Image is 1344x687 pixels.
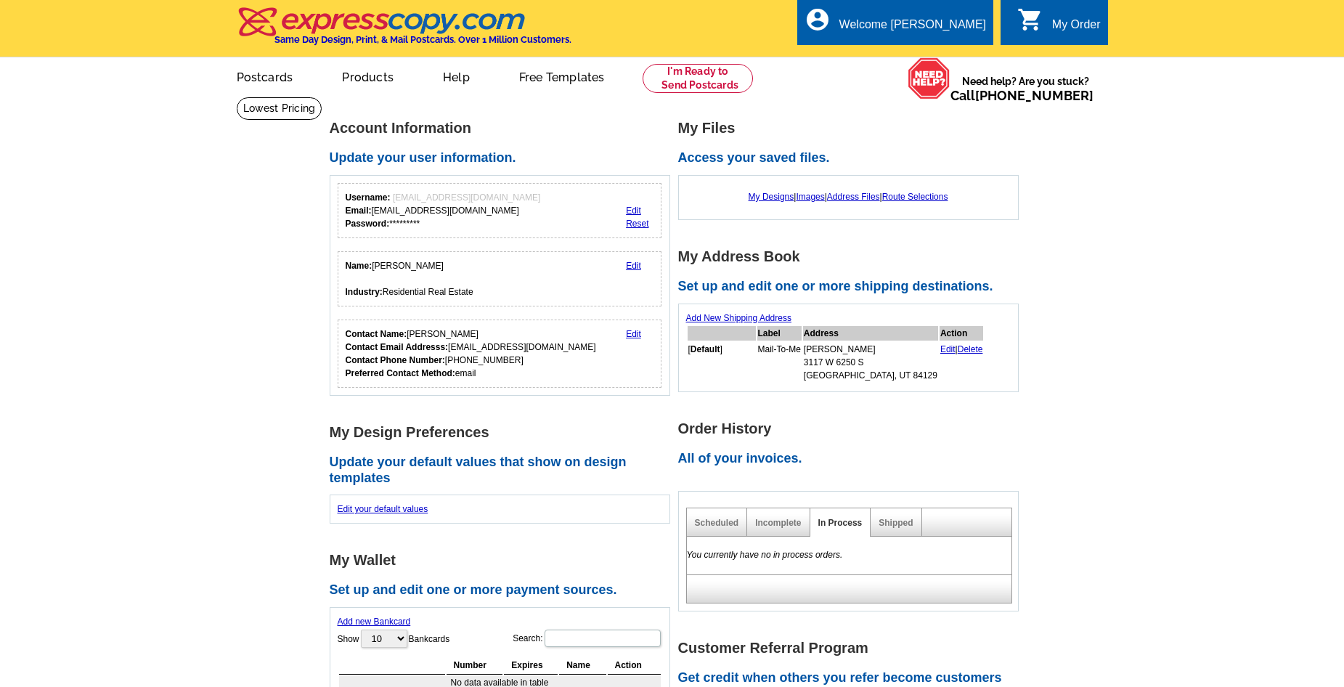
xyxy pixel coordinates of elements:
[338,504,428,514] a: Edit your default values
[346,219,390,229] strong: Password:
[330,553,678,568] h1: My Wallet
[757,342,802,383] td: Mail-To-Me
[346,192,391,203] strong: Username:
[686,313,791,323] a: Add New Shipping Address
[687,550,843,560] em: You currently have no in process orders.
[755,518,801,528] a: Incomplete
[908,57,950,99] img: help
[361,630,407,648] select: ShowBankcards
[330,582,678,598] h2: Set up and edit one or more payment sources.
[950,74,1101,103] span: Need help? Are you stuck?
[626,329,641,339] a: Edit
[827,192,880,202] a: Address Files
[346,206,372,216] strong: Email:
[940,342,984,383] td: |
[346,261,372,271] strong: Name:
[940,344,956,354] a: Edit
[496,59,628,93] a: Free Templates
[691,344,720,354] b: Default
[393,192,540,203] span: [EMAIL_ADDRESS][DOMAIN_NAME]
[346,329,407,339] strong: Contact Name:
[513,628,661,649] label: Search:
[213,59,317,93] a: Postcards
[678,249,1027,264] h1: My Address Book
[237,17,571,45] a: Same Day Design, Print, & Mail Postcards. Over 1 Million Customers.
[608,656,661,675] th: Action
[330,150,678,166] h2: Update your user information.
[346,342,449,352] strong: Contact Email Addresss:
[678,421,1027,436] h1: Order History
[319,59,417,93] a: Products
[940,326,984,341] th: Action
[678,121,1027,136] h1: My Files
[346,287,383,297] strong: Industry:
[1052,18,1101,38] div: My Order
[346,355,445,365] strong: Contact Phone Number:
[839,18,986,38] div: Welcome [PERSON_NAME]
[757,326,802,341] th: Label
[796,192,824,202] a: Images
[678,670,1027,686] h2: Get credit when others you refer become customers
[803,326,938,341] th: Address
[686,183,1011,211] div: | | |
[338,617,411,627] a: Add new Bankcard
[958,344,983,354] a: Delete
[346,368,455,378] strong: Preferred Contact Method:
[626,206,641,216] a: Edit
[688,342,756,383] td: [ ]
[504,656,558,675] th: Expires
[803,342,938,383] td: [PERSON_NAME] 3117 W 6250 S [GEOGRAPHIC_DATA], UT 84129
[879,518,913,528] a: Shipped
[678,641,1027,656] h1: Customer Referral Program
[695,518,739,528] a: Scheduled
[338,183,662,238] div: Your login information.
[559,656,606,675] th: Name
[447,656,503,675] th: Number
[626,219,648,229] a: Reset
[882,192,948,202] a: Route Selections
[330,121,678,136] h1: Account Information
[274,34,571,45] h4: Same Day Design, Print, & Mail Postcards. Over 1 Million Customers.
[338,628,450,649] label: Show Bankcards
[818,518,863,528] a: In Process
[950,88,1093,103] span: Call
[420,59,493,93] a: Help
[678,279,1027,295] h2: Set up and edit one or more shipping destinations.
[678,150,1027,166] h2: Access your saved files.
[330,425,678,440] h1: My Design Preferences
[749,192,794,202] a: My Designs
[338,251,662,306] div: Your personal details.
[330,455,678,486] h2: Update your default values that show on design templates
[346,328,596,380] div: [PERSON_NAME] [EMAIL_ADDRESS][DOMAIN_NAME] [PHONE_NUMBER] email
[338,320,662,388] div: Who should we contact regarding order issues?
[975,88,1093,103] a: [PHONE_NUMBER]
[626,261,641,271] a: Edit
[1017,16,1101,34] a: shopping_cart My Order
[678,451,1027,467] h2: All of your invoices.
[1017,7,1043,33] i: shopping_cart
[545,630,661,647] input: Search:
[346,259,473,298] div: [PERSON_NAME] Residential Real Estate
[805,7,831,33] i: account_circle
